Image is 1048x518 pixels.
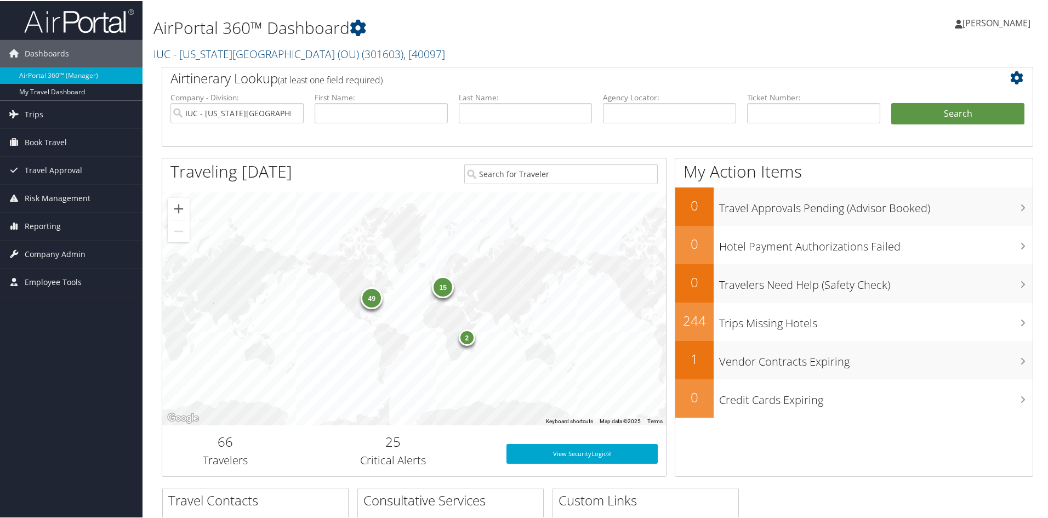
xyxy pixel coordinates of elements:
[25,184,90,211] span: Risk Management
[170,452,280,467] h3: Travelers
[153,15,745,38] h1: AirPortal 360™ Dashboard
[719,386,1033,407] h3: Credit Cards Expiring
[168,490,348,509] h2: Travel Contacts
[24,7,134,33] img: airportal-logo.png
[25,39,69,66] span: Dashboards
[170,68,952,87] h2: Airtinerary Lookup
[25,128,67,155] span: Book Travel
[25,240,86,267] span: Company Admin
[403,45,445,60] span: , [ 40097 ]
[955,5,1041,38] a: [PERSON_NAME]
[675,349,714,367] h2: 1
[675,340,1033,378] a: 1Vendor Contracts Expiring
[170,159,292,182] h1: Traveling [DATE]
[315,91,448,102] label: First Name:
[25,267,82,295] span: Employee Tools
[675,263,1033,301] a: 0Travelers Need Help (Safety Check)
[675,301,1033,340] a: 244Trips Missing Hotels
[719,309,1033,330] h3: Trips Missing Hotels
[675,378,1033,417] a: 0Credit Cards Expiring
[153,45,445,60] a: IUC - [US_STATE][GEOGRAPHIC_DATA] (OU)
[363,490,543,509] h2: Consultative Services
[297,431,490,450] h2: 25
[675,272,714,291] h2: 0
[297,452,490,467] h3: Critical Alerts
[168,219,190,241] button: Zoom out
[675,159,1033,182] h1: My Action Items
[278,73,383,85] span: (at least one field required)
[168,197,190,219] button: Zoom in
[719,348,1033,368] h3: Vendor Contracts Expiring
[891,102,1024,124] button: Search
[675,225,1033,263] a: 0Hotel Payment Authorizations Failed
[459,91,592,102] label: Last Name:
[675,186,1033,225] a: 0Travel Approvals Pending (Advisor Booked)
[432,275,454,297] div: 15
[506,443,658,463] a: View SecurityLogic®
[170,431,280,450] h2: 66
[719,194,1033,215] h3: Travel Approvals Pending (Advisor Booked)
[362,45,403,60] span: ( 301603 )
[464,163,658,183] input: Search for Traveler
[25,212,61,239] span: Reporting
[361,286,383,308] div: 49
[675,234,714,252] h2: 0
[603,91,736,102] label: Agency Locator:
[546,417,593,424] button: Keyboard shortcuts
[675,387,714,406] h2: 0
[647,417,663,423] a: Terms (opens in new tab)
[675,195,714,214] h2: 0
[747,91,880,102] label: Ticket Number:
[675,310,714,329] h2: 244
[458,328,475,344] div: 2
[600,417,641,423] span: Map data ©2025
[962,16,1030,28] span: [PERSON_NAME]
[25,156,82,183] span: Travel Approval
[165,410,201,424] a: Open this area in Google Maps (opens a new window)
[25,100,43,127] span: Trips
[165,410,201,424] img: Google
[719,232,1033,253] h3: Hotel Payment Authorizations Failed
[559,490,738,509] h2: Custom Links
[170,91,304,102] label: Company - Division:
[719,271,1033,292] h3: Travelers Need Help (Safety Check)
